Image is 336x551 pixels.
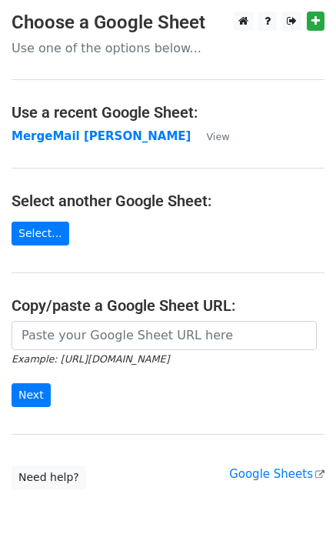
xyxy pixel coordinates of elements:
[12,192,324,210] h4: Select another Google Sheet:
[12,12,324,34] h3: Choose a Google Sheet
[12,321,317,350] input: Paste your Google Sheet URL here
[12,296,324,315] h4: Copy/paste a Google Sheet URL:
[12,40,324,56] p: Use one of the options below...
[12,222,69,245] a: Select...
[191,129,229,143] a: View
[12,129,191,143] a: MergeMail [PERSON_NAME]
[12,103,324,122] h4: Use a recent Google Sheet:
[229,467,324,481] a: Google Sheets
[12,383,51,407] input: Next
[206,131,229,142] small: View
[12,466,86,489] a: Need help?
[12,353,169,365] small: Example: [URL][DOMAIN_NAME]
